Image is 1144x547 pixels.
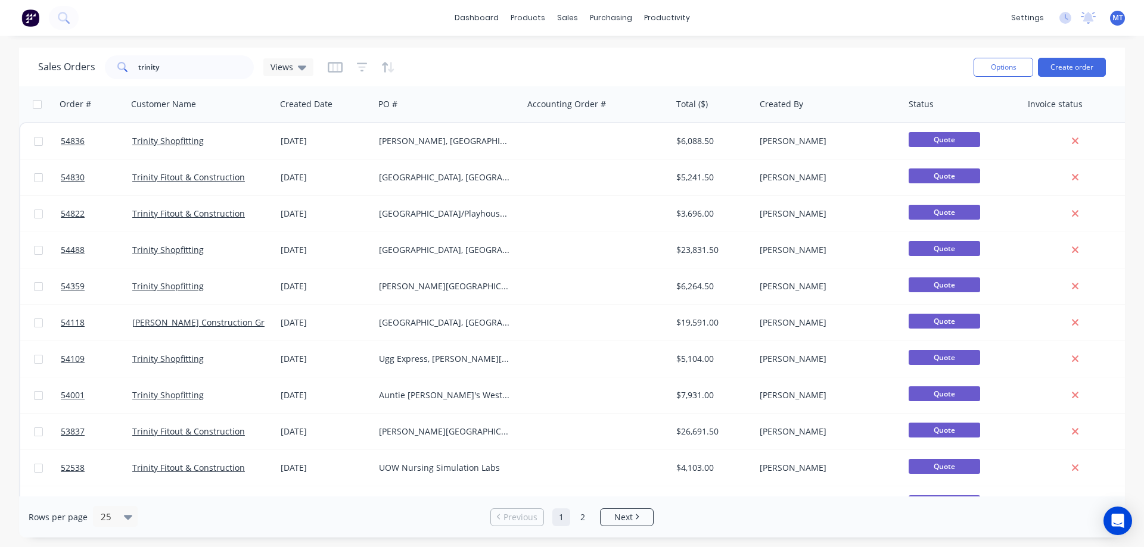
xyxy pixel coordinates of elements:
a: 54001 [61,377,132,413]
div: Accounting Order # [527,98,606,110]
a: 53837 [61,414,132,449]
div: UOW Nursing Simulation Labs [379,462,511,474]
a: Trinity Fitout & Construction [132,208,245,219]
a: Trinity Fitout & Construction [132,426,245,437]
div: [DATE] [281,280,369,292]
a: Trinity Shopfitting [132,135,204,146]
span: 54836 [61,135,85,147]
a: 54359 [61,268,132,304]
div: $19,591.00 [676,317,747,329]
span: 54118 [61,317,85,329]
div: [DATE] [281,135,369,147]
div: purchasing [584,9,638,27]
h1: Sales Orders [38,61,95,73]
div: Open Intercom Messenger [1103,507,1132,535]
div: [PERSON_NAME] [760,317,892,329]
a: 52524 [61,486,132,522]
div: [PERSON_NAME] [760,462,892,474]
div: $23,831.50 [676,244,747,256]
span: 53837 [61,426,85,437]
div: Invoice status [1028,98,1083,110]
div: Ugg Express, [PERSON_NAME][GEOGRAPHIC_DATA] [379,353,511,365]
div: [DATE] [281,426,369,437]
div: [GEOGRAPHIC_DATA], [GEOGRAPHIC_DATA] [379,317,511,329]
a: 52538 [61,450,132,486]
div: Created By [760,98,803,110]
div: $5,241.50 [676,171,747,183]
div: $26,691.50 [676,426,747,437]
div: [DATE] [281,353,369,365]
a: 54488 [61,232,132,268]
div: products [505,9,551,27]
a: Trinity Shopfitting [132,353,204,364]
div: [PERSON_NAME][GEOGRAPHIC_DATA] [379,426,511,437]
button: Create order [1038,58,1106,77]
span: Quote [909,423,980,437]
a: dashboard [449,9,505,27]
div: settings [1005,9,1050,27]
div: [GEOGRAPHIC_DATA], [GEOGRAPHIC_DATA] [379,244,511,256]
div: [GEOGRAPHIC_DATA]/Playhouse Refurb [379,208,511,220]
a: [PERSON_NAME] Construction Group [132,317,280,328]
div: [DATE] [281,389,369,401]
div: [PERSON_NAME][GEOGRAPHIC_DATA] [379,280,511,292]
div: [PERSON_NAME] [760,171,892,183]
div: $7,931.00 [676,389,747,401]
div: [GEOGRAPHIC_DATA], [GEOGRAPHIC_DATA] [379,171,511,183]
a: Trinity Shopfitting [132,244,204,255]
span: 52538 [61,462,85,474]
a: 54118 [61,305,132,340]
div: [DATE] [281,208,369,220]
div: $4,103.00 [676,462,747,474]
div: Customer Name [131,98,196,110]
div: [PERSON_NAME] [760,353,892,365]
div: $3,696.00 [676,208,747,220]
a: Trinity Fitout & Construction [132,462,245,473]
div: [DATE] [281,317,369,329]
span: Quote [909,241,980,256]
div: $6,088.50 [676,135,747,147]
div: [DATE] [281,244,369,256]
span: Quote [909,205,980,220]
div: [PERSON_NAME] [760,135,892,147]
a: Next page [601,511,653,523]
a: Page 1 is your current page [552,508,570,526]
img: Factory [21,9,39,27]
span: Quote [909,314,980,329]
span: Quote [909,350,980,365]
span: Rows per page [29,511,88,523]
span: Quote [909,277,980,292]
div: [PERSON_NAME] [760,208,892,220]
span: 54830 [61,171,85,183]
button: Options [974,58,1033,77]
a: Page 2 [574,508,592,526]
div: [PERSON_NAME] [760,244,892,256]
div: $5,104.00 [676,353,747,365]
div: Status [909,98,934,110]
div: [DATE] [281,462,369,474]
span: Quote [909,132,980,147]
div: [PERSON_NAME] [760,389,892,401]
div: Total ($) [676,98,708,110]
a: Trinity Fitout & Construction [132,171,245,183]
a: 54109 [61,341,132,377]
ul: Pagination [486,508,658,526]
div: sales [551,9,584,27]
input: Search... [138,55,254,79]
div: Auntie [PERSON_NAME]'s Westfield Parramatta [379,389,511,401]
div: $6,264.50 [676,280,747,292]
a: 54822 [61,196,132,232]
div: [PERSON_NAME] [760,426,892,437]
div: Created Date [280,98,332,110]
a: Previous page [491,511,543,523]
a: Trinity Shopfitting [132,389,204,401]
span: 54488 [61,244,85,256]
div: [PERSON_NAME] [760,280,892,292]
div: Order # [60,98,91,110]
span: Quote [909,459,980,474]
span: 54001 [61,389,85,401]
span: 54822 [61,208,85,220]
a: 54836 [61,123,132,159]
span: Quote [909,168,980,183]
span: MT [1112,12,1123,23]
